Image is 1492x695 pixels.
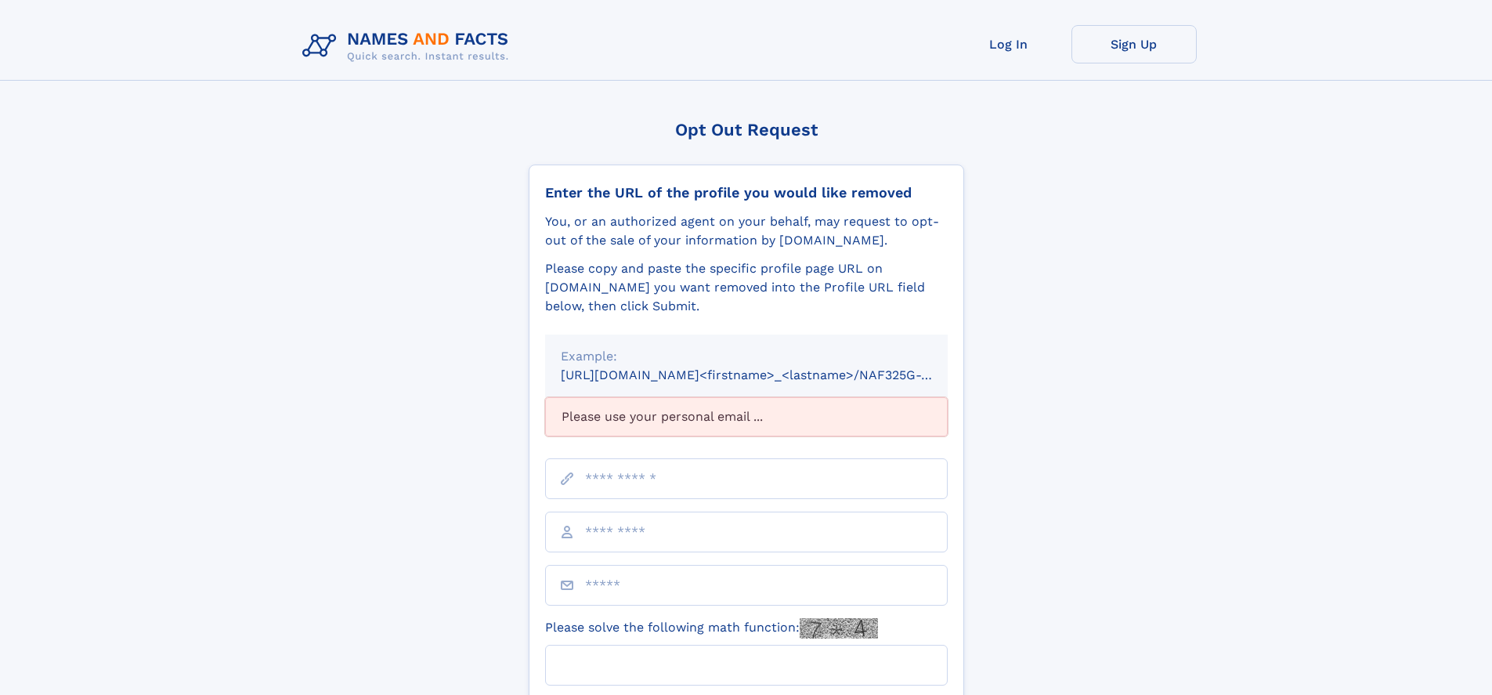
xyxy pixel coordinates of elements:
div: Opt Out Request [529,120,964,139]
div: You, or an authorized agent on your behalf, may request to opt-out of the sale of your informatio... [545,212,948,250]
small: [URL][DOMAIN_NAME]<firstname>_<lastname>/NAF325G-xxxxxxxx [561,367,977,382]
label: Please solve the following math function: [545,618,878,639]
img: Logo Names and Facts [296,25,522,67]
div: Please use your personal email ... [545,397,948,436]
div: Please copy and paste the specific profile page URL on [DOMAIN_NAME] you want removed into the Pr... [545,259,948,316]
div: Enter the URL of the profile you would like removed [545,184,948,201]
div: Example: [561,347,932,366]
a: Sign Up [1071,25,1197,63]
a: Log In [946,25,1071,63]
